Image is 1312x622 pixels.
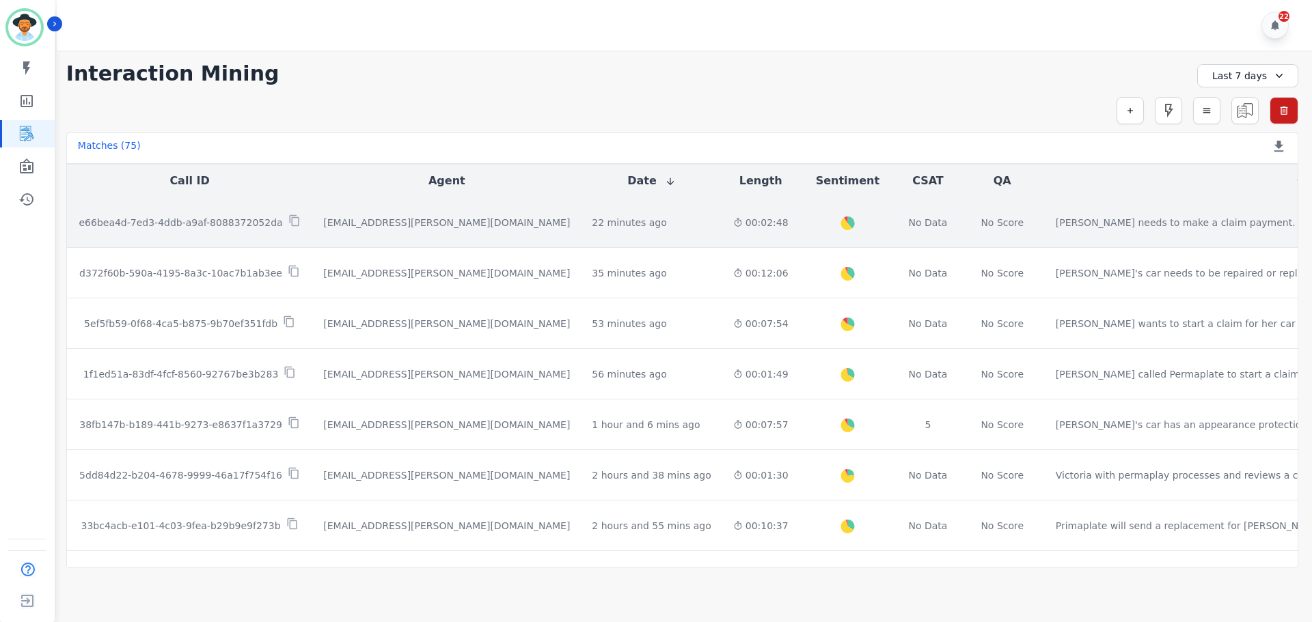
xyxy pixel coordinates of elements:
[907,216,949,229] div: No Data
[169,173,209,189] button: Call ID
[907,519,949,533] div: No Data
[994,173,1011,189] button: QA
[592,266,666,280] div: 35 minutes ago
[592,519,711,533] div: 2 hours and 55 mins ago
[1197,64,1298,87] div: Last 7 days
[907,418,949,432] div: 5
[592,317,666,330] div: 53 minutes ago
[592,418,700,432] div: 1 hour and 6 mins ago
[79,266,282,280] p: d372f60b-590a-4195-8a3c-10ac7b1ab3ee
[907,367,949,381] div: No Data
[323,317,570,330] div: [EMAIL_ADDRESS][PERSON_NAME][DOMAIN_NAME]
[627,173,676,189] button: Date
[84,317,277,330] p: 5ef5fb59-0f68-4ca5-b875-9b70ef351fdb
[79,468,282,482] p: 5dd84d22-b204-4678-9999-46a17f754f16
[733,519,789,533] div: 00:10:37
[981,468,1024,482] div: No Score
[66,61,279,86] h1: Interaction Mining
[323,216,570,229] div: [EMAIL_ADDRESS][PERSON_NAME][DOMAIN_NAME]
[323,468,570,482] div: [EMAIL_ADDRESS][PERSON_NAME][DOMAIN_NAME]
[323,418,570,432] div: [EMAIL_ADDRESS][PERSON_NAME][DOMAIN_NAME]
[816,173,879,189] button: Sentiment
[733,367,789,381] div: 00:01:49
[907,468,949,482] div: No Data
[83,367,279,381] p: 1f1ed51a-83df-4fcf-8560-92767be3b283
[428,173,465,189] button: Agent
[8,11,41,44] img: Bordered avatar
[592,216,666,229] div: 22 minutes ago
[907,317,949,330] div: No Data
[78,139,141,158] div: Matches ( 75 )
[981,317,1024,330] div: No Score
[733,216,789,229] div: 00:02:48
[81,519,281,533] p: 33bc4acb-e101-4c03-9fea-b29b9e9f273b
[981,418,1024,432] div: No Score
[907,266,949,280] div: No Data
[733,317,789,330] div: 00:07:54
[79,418,282,432] p: 38fb147b-b189-441b-9273-e8637f1a3729
[733,468,789,482] div: 00:01:30
[323,266,570,280] div: [EMAIL_ADDRESS][PERSON_NAME][DOMAIN_NAME]
[981,216,1024,229] div: No Score
[1279,11,1289,22] div: 22
[592,367,666,381] div: 56 minutes ago
[592,468,711,482] div: 2 hours and 38 mins ago
[912,173,944,189] button: CSAT
[981,519,1024,533] div: No Score
[79,216,282,229] p: e66bea4d-7ed3-4ddb-a9af-8088372052da
[733,266,789,280] div: 00:12:06
[981,266,1024,280] div: No Score
[733,418,789,432] div: 00:07:57
[323,519,570,533] div: [EMAIL_ADDRESS][PERSON_NAME][DOMAIN_NAME]
[323,367,570,381] div: [EMAIL_ADDRESS][PERSON_NAME][DOMAIN_NAME]
[739,173,782,189] button: Length
[981,367,1024,381] div: No Score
